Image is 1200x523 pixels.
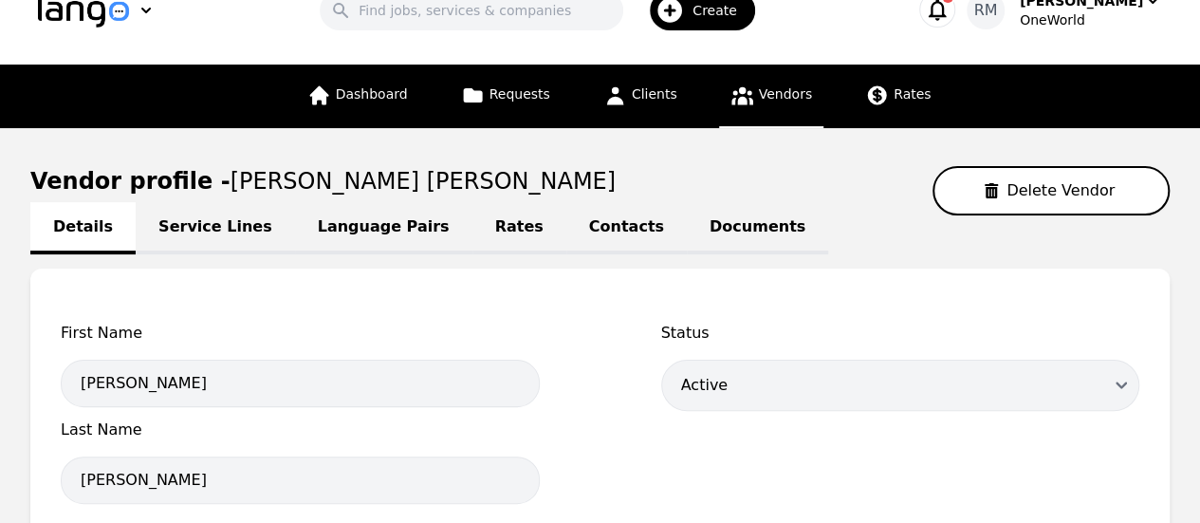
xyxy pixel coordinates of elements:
[61,322,540,345] span: First Name
[30,168,616,195] h1: Vendor profile -
[687,202,828,254] a: Documents
[759,86,812,102] span: Vendors
[61,360,540,407] input: First Name
[719,65,823,128] a: Vendors
[450,65,562,128] a: Requests
[472,202,566,254] a: Rates
[61,457,540,504] input: Last Name
[231,168,616,195] span: [PERSON_NAME] [PERSON_NAME]
[692,1,750,20] span: Create
[1020,10,1162,29] div: OneWorld
[336,86,408,102] span: Dashboard
[566,202,687,254] a: Contacts
[296,65,419,128] a: Dashboard
[894,86,931,102] span: Rates
[632,86,677,102] span: Clients
[854,65,942,128] a: Rates
[61,419,540,441] span: Last Name
[932,166,1170,215] button: Delete Vendor
[136,202,295,254] a: Service Lines
[295,202,472,254] a: Language Pairs
[661,322,1140,345] span: Status
[489,86,550,102] span: Requests
[592,65,689,128] a: Clients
